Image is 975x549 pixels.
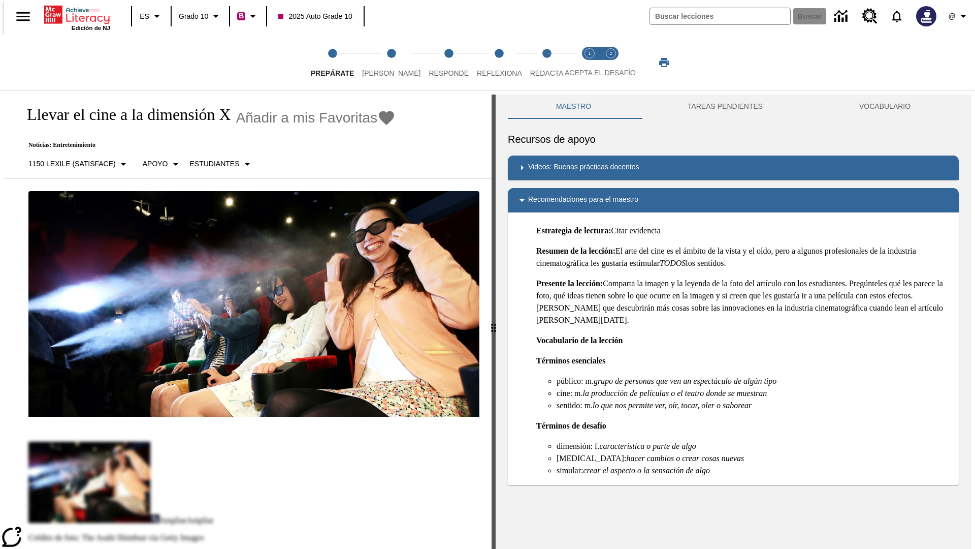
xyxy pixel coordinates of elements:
[536,278,951,326] p: Comparta la imagen y la leyenda de la foto del artículo con los estudiantes. Pregúnteles qué les ...
[639,95,811,119] button: TAREAS PENDIENTES
[179,11,208,22] span: Grado 10
[593,401,752,410] em: lo que nos permite ver, oír, tocar, oler o saborear
[492,95,496,549] div: Pulsa la tecla de intro o la barra espaciadora y luego presiona las flechas de derecha e izquierd...
[583,389,767,398] em: la producción de películas o el teatro donde se muestran
[650,8,790,24] input: Buscar campo
[557,465,951,477] li: simular:
[16,141,396,149] p: Noticias: Entretenimiento
[828,3,856,30] a: Centro de información
[626,454,744,463] em: hacer cambios o crear cosas nuevas
[140,11,149,22] span: ES
[536,279,600,288] strong: Presente la lección
[884,3,910,29] a: Notificaciones
[239,10,244,22] span: B
[508,156,959,180] div: Videos: Buenas prácticas docentes
[429,69,469,77] span: Responde
[596,35,626,90] button: Acepta el desafío contesta step 2 of 2
[910,3,942,29] button: Escoja un nuevo avatar
[8,2,38,32] button: Abrir el menú lateral
[557,375,951,387] li: público: m.
[536,245,951,269] p: El arte del cine es el ámbito de la vista y el oído, pero a algunos profesionales de la industria...
[190,159,240,169] p: Estudiantes
[811,95,959,119] button: VOCABULARIO
[600,279,603,288] strong: :
[508,95,639,119] button: Maestro
[362,69,420,77] span: [PERSON_NAME]
[948,11,955,22] span: @
[916,6,936,26] img: Avatar
[536,356,605,365] strong: Términos esenciales
[28,159,116,169] p: 1150 Lexile (Satisface)
[942,7,975,25] button: Perfil/Configuración
[233,7,263,25] button: Boost El color de la clase es rojo violeta. Cambiar el color de la clase.
[536,336,623,345] strong: Vocabulario de la lección
[72,25,110,31] span: Edición de NJ
[236,109,396,127] button: Añadir a mis Favoritas - Llevar el cine a la dimensión X
[588,51,591,56] text: 1
[609,51,612,56] text: 2
[28,191,479,417] img: El panel situado frente a los asientos rocía con agua nebulizada al feliz público en un cine equi...
[528,194,638,206] p: Recomendaciones para el maestro
[508,131,959,147] h6: Recursos de apoyo
[530,69,564,77] span: Redacta
[648,53,680,72] button: Imprimir
[557,452,951,465] li: [MEDICAL_DATA]:
[236,110,378,126] span: Añadir a mis Favoritas
[477,69,522,77] span: Reflexiona
[44,4,110,31] div: Portada
[508,188,959,212] div: Recomendaciones para el maestro
[420,35,477,90] button: Responde step 3 of 5
[856,3,884,30] a: Centro de recursos, Se abrirá en una pestaña nueva.
[522,35,572,90] button: Redacta step 5 of 5
[16,105,231,124] h1: Llevar el cine a la dimensión X
[557,387,951,400] li: cine: m.
[599,442,696,450] em: característica o parte de algo
[565,69,636,77] span: ACEPTA EL DESAFÍO
[557,440,951,452] li: dimensión: f.
[311,69,354,77] span: Prepárate
[536,421,606,430] strong: Términos de desafío
[594,377,776,385] em: grupo de personas que ven un espectáculo de algún tipo
[575,35,604,90] button: Acepta el desafío lee step 1 of 2
[528,162,639,174] p: Videos: Buenas prácticas docentes
[536,247,615,255] strong: Resumen de la lección:
[139,155,186,173] button: Tipo de apoyo, Apoyo
[24,155,134,173] button: Seleccione Lexile, 1150 Lexile (Satisface)
[536,225,951,237] p: Citar evidencia
[175,7,226,25] button: Grado: Grado 10, Elige un grado
[557,400,951,412] li: sentido: m.
[4,95,492,544] div: reading
[660,259,686,267] em: TODOS
[583,466,710,475] em: crear el aspecto o la sensación de algo
[143,159,168,169] p: Apoyo
[354,35,429,90] button: Lee step 2 of 5
[278,11,352,22] span: 2025 Auto Grade 10
[536,226,611,235] strong: Estrategia de lectura:
[496,95,971,549] div: activity
[508,95,959,119] div: Instructional Panel Tabs
[303,35,362,90] button: Prepárate step 1 of 5
[186,155,257,173] button: Seleccionar estudiante
[469,35,530,90] button: Reflexiona step 4 of 5
[135,7,168,25] button: Lenguaje: ES, Selecciona un idioma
